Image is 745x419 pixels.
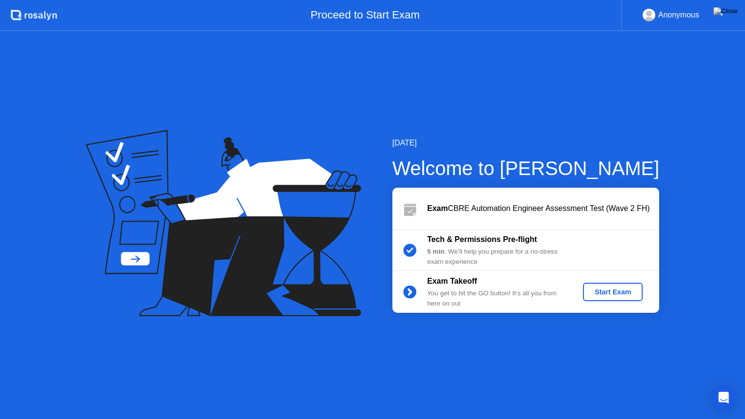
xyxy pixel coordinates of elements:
div: Welcome to [PERSON_NAME] [392,154,660,183]
b: Exam [427,204,448,212]
div: CBRE Automation Engineer Assessment Test (Wave 2 FH) [427,203,659,214]
div: Anonymous [658,9,699,21]
div: [DATE] [392,137,660,149]
b: Exam Takeoff [427,277,477,285]
div: Start Exam [587,288,639,296]
div: You get to hit the GO button! It’s all you from here on out [427,289,567,308]
button: Start Exam [583,283,643,301]
b: Tech & Permissions Pre-flight [427,235,537,243]
b: 5 min [427,248,445,255]
div: Open Intercom Messenger [712,386,735,409]
div: : We’ll help you prepare for a no-stress exam experience [427,247,567,267]
img: Close [713,7,738,15]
